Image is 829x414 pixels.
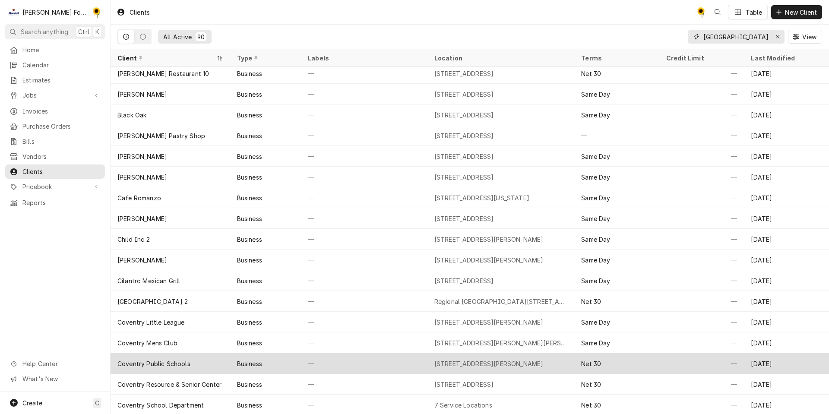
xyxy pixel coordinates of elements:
div: Business [237,90,262,99]
div: Net 30 [581,401,601,410]
div: — [659,146,744,167]
div: — [659,187,744,208]
a: Go to Jobs [5,88,105,102]
div: Business [237,152,262,161]
div: [STREET_ADDRESS][PERSON_NAME] [434,318,544,327]
div: [STREET_ADDRESS] [434,276,494,285]
div: Business [237,401,262,410]
a: Go to Help Center [5,357,105,371]
div: [STREET_ADDRESS][PERSON_NAME] [434,359,544,368]
div: Regional [GEOGRAPHIC_DATA][STREET_ADDRESS] [434,297,568,306]
span: What's New [22,374,100,383]
div: [DATE] [744,229,829,250]
a: Bills [5,134,105,149]
span: Ctrl [78,27,89,36]
div: Labels [308,54,421,63]
div: Same Day [581,318,610,327]
div: [PERSON_NAME] Pastry Shop [117,131,205,140]
div: Business [237,173,262,182]
div: Cafe Romanzo [117,193,161,202]
div: [PERSON_NAME] [117,214,167,223]
div: — [301,208,427,229]
div: [PERSON_NAME] Food Equipment Service [22,8,86,17]
div: [PERSON_NAME] [117,90,167,99]
div: Cilantro Mexican Grill [117,276,180,285]
div: — [301,84,427,104]
div: Marshall Food Equipment Service's Avatar [8,6,20,18]
div: 7 Service Locations [434,401,492,410]
div: [STREET_ADDRESS] [434,214,494,223]
div: — [659,125,744,146]
div: C( [91,6,103,18]
div: 90 [197,32,205,41]
div: — [659,332,744,353]
span: Bills [22,137,101,146]
div: Same Day [581,256,610,265]
div: [DATE] [744,104,829,125]
div: — [301,353,427,374]
div: — [301,104,427,125]
div: Business [237,69,262,78]
div: — [574,125,659,146]
div: Business [237,111,262,120]
div: — [301,125,427,146]
span: Clients [22,167,101,176]
a: Home [5,43,105,57]
div: Table [746,8,763,17]
div: Business [237,338,262,348]
a: Reports [5,196,105,210]
div: [PERSON_NAME] [117,173,167,182]
span: Search anything [21,27,68,36]
button: View [788,30,822,44]
div: [DATE] [744,84,829,104]
span: Purchase Orders [22,122,101,131]
div: [STREET_ADDRESS][PERSON_NAME][PERSON_NAME] [434,338,568,348]
div: Business [237,297,262,306]
div: Same Day [581,276,610,285]
div: [GEOGRAPHIC_DATA] 2 [117,297,188,306]
button: Search anythingCtrlK [5,24,105,39]
div: Coventry Little League [117,318,185,327]
div: Business [237,131,262,140]
div: Coventry School Department [117,401,204,410]
div: Business [237,359,262,368]
div: — [301,63,427,84]
div: [DATE] [744,332,829,353]
div: Business [237,256,262,265]
span: Invoices [22,107,101,116]
div: Same Day [581,193,610,202]
div: — [301,167,427,187]
div: M [8,6,20,18]
div: Same Day [581,338,610,348]
span: Estimates [22,76,101,85]
span: New Client [783,8,819,17]
a: Clients [5,164,105,179]
div: [STREET_ADDRESS][PERSON_NAME] [434,256,544,265]
div: [STREET_ADDRESS] [434,152,494,161]
div: Credit Limit [666,54,736,63]
div: Christine Walker (110)'s Avatar [91,6,103,18]
div: [DATE] [744,208,829,229]
div: — [659,374,744,395]
div: Last Modified [751,54,820,63]
div: Same Day [581,214,610,223]
div: Coventry Mens Club [117,338,177,348]
span: Vendors [22,152,101,161]
div: — [301,250,427,270]
div: — [659,104,744,125]
div: Coventry Resource & Senior Center [117,380,221,389]
div: Business [237,193,262,202]
div: — [659,353,744,374]
div: — [659,291,744,312]
div: [DATE] [744,291,829,312]
div: [DATE] [744,250,829,270]
div: [STREET_ADDRESS] [434,90,494,99]
div: Christine Walker (110)'s Avatar [695,6,707,18]
div: — [659,167,744,187]
div: [DATE] [744,374,829,395]
div: [DATE] [744,125,829,146]
span: K [95,27,99,36]
div: Location [434,54,568,63]
a: Go to Pricebook [5,180,105,194]
div: [DATE] [744,187,829,208]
